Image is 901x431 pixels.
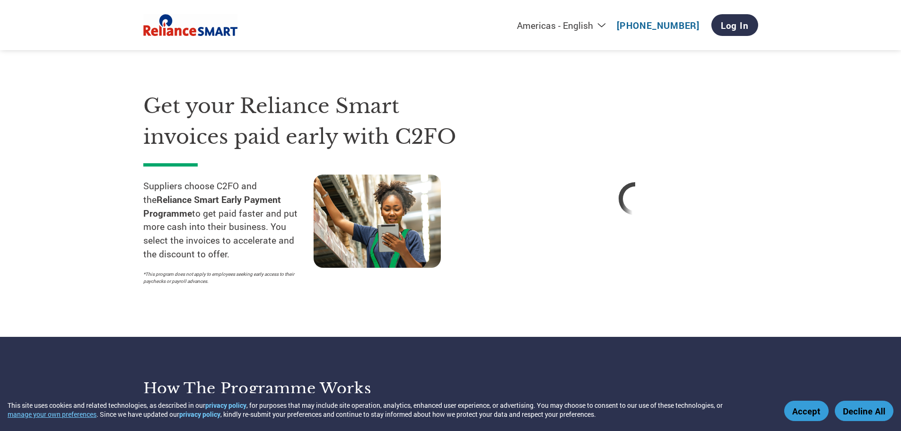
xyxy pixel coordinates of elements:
button: Accept [784,401,829,421]
button: Decline All [835,401,893,421]
p: Suppliers choose C2FO and the to get paid faster and put more cash into their business. You selec... [143,179,314,261]
a: [PHONE_NUMBER] [617,19,700,31]
img: supply chain worker [314,175,441,268]
a: privacy policy [179,410,220,419]
h1: Get your Reliance Smart invoices paid early with C2FO [143,91,484,152]
a: Log In [711,14,758,36]
div: This site uses cookies and related technologies, as described in our , for purposes that may incl... [8,401,770,419]
h3: How the programme works [143,379,439,398]
p: *This program does not apply to employees seeking early access to their paychecks or payroll adva... [143,271,304,285]
button: manage your own preferences [8,410,96,419]
strong: Reliance Smart Early Payment Programme [143,194,281,219]
img: Reliance Smart [143,12,238,38]
a: privacy policy [205,401,246,410]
